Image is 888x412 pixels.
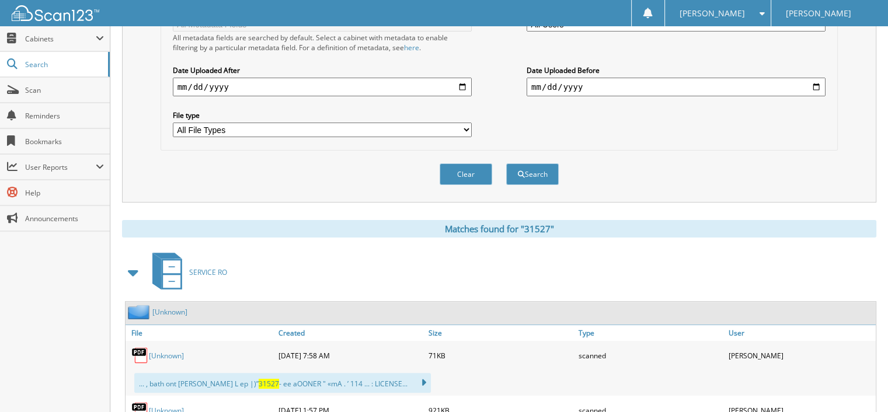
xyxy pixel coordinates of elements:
[12,5,99,21] img: scan123-logo-white.svg
[527,65,826,75] label: Date Uploaded Before
[680,10,745,17] span: [PERSON_NAME]
[173,65,472,75] label: Date Uploaded After
[173,33,472,53] div: All metadata fields are searched by default. Select a cabinet with metadata to enable filtering b...
[173,78,472,96] input: start
[131,347,149,364] img: PDF.png
[426,325,576,341] a: Size
[426,344,576,367] div: 71KB
[25,111,104,121] span: Reminders
[276,344,426,367] div: [DATE] 7:58 AM
[726,325,876,341] a: User
[259,379,279,389] span: 31527
[276,325,426,341] a: Created
[149,351,184,361] a: [Unknown]
[576,325,726,341] a: Type
[527,78,826,96] input: end
[145,249,227,295] a: SERVICE RO
[830,356,888,412] iframe: Chat Widget
[404,43,419,53] a: here
[25,34,96,44] span: Cabinets
[440,163,492,185] button: Clear
[506,163,559,185] button: Search
[786,10,851,17] span: [PERSON_NAME]
[189,267,227,277] span: SERVICE RO
[25,60,102,69] span: Search
[126,325,276,341] a: File
[25,85,104,95] span: Scan
[25,214,104,224] span: Announcements
[152,307,187,317] a: [Unknown]
[128,305,152,319] img: folder2.png
[726,344,876,367] div: [PERSON_NAME]
[576,344,726,367] div: scanned
[122,220,876,238] div: Matches found for "31527"
[25,162,96,172] span: User Reports
[25,188,104,198] span: Help
[134,373,431,393] div: ... , bath ont [PERSON_NAME] L ep |)” - ee aOONER " «mA . ’ 114 ... : LICENSE...
[173,110,472,120] label: File type
[25,137,104,146] span: Bookmarks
